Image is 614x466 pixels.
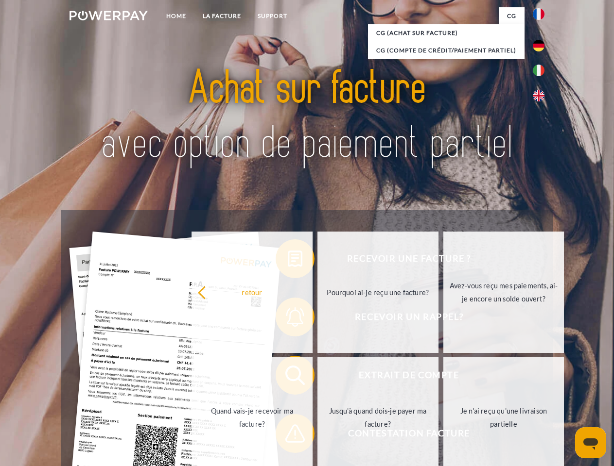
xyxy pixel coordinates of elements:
[194,7,249,25] a: LA FACTURE
[533,65,544,76] img: it
[575,427,606,458] iframe: Bouton de lancement de la fenêtre de messagerie
[533,90,544,101] img: en
[70,11,148,20] img: logo-powerpay-white.svg
[197,285,307,299] div: retour
[449,404,559,431] div: Je n'ai reçu qu'une livraison partielle
[323,285,433,299] div: Pourquoi ai-je reçu une facture?
[323,404,433,431] div: Jusqu'à quand dois-je payer ma facture?
[533,8,544,20] img: fr
[93,47,521,186] img: title-powerpay_fr.svg
[533,40,544,51] img: de
[158,7,194,25] a: Home
[197,404,307,431] div: Quand vais-je recevoir ma facture?
[449,279,559,305] div: Avez-vous reçu mes paiements, ai-je encore un solde ouvert?
[368,24,525,42] a: CG (achat sur facture)
[443,232,564,353] a: Avez-vous reçu mes paiements, ai-je encore un solde ouvert?
[368,42,525,59] a: CG (Compte de crédit/paiement partiel)
[249,7,296,25] a: Support
[499,7,525,25] a: CG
